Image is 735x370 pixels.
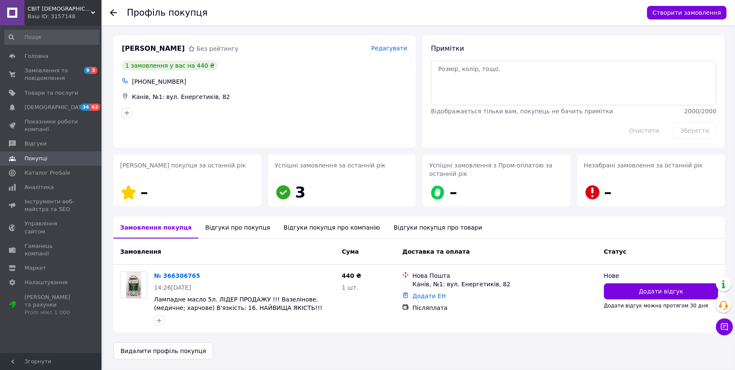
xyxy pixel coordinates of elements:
div: Відгуки покупця про компанію [277,217,387,238]
span: 42 [90,104,100,111]
span: 9 [84,67,91,74]
div: Ваш ID: 3157148 [27,13,101,20]
span: [PERSON_NAME] покупця за останній рік [120,162,246,169]
span: СВІТ ПРАВОСЛАВНОЇ КНИГИ [27,5,91,13]
span: Замовлення [120,248,161,255]
a: № 366306765 [154,272,200,279]
span: [DEMOGRAPHIC_DATA] [25,104,87,111]
span: Маркет [25,264,46,272]
a: Фото товару [120,271,147,299]
h1: Профіль покупця [127,8,208,18]
div: Відгуки покупця про товари [387,217,489,238]
span: Замовлення та повідомлення [25,67,78,82]
div: Prom мікс 1 000 [25,309,78,316]
span: Відображається тільки вам, покупець не бачить примітки [431,108,613,115]
span: Незабрані замовлення за останній рік [584,162,703,169]
span: Без рейтингу [197,45,239,52]
input: Пошук [4,30,99,45]
span: Статус [604,248,626,255]
span: Інструменти веб-майстра та SEO [25,198,78,213]
a: Додати ЕН [412,293,446,299]
span: 34 [80,104,90,111]
span: [PERSON_NAME] та рахунки [25,293,78,317]
button: Чат з покупцем [716,318,733,335]
span: Головна [25,52,48,60]
span: 3 [91,67,97,74]
span: 14:26[DATE] [154,284,191,291]
div: Нове [604,271,718,280]
span: – [604,184,612,201]
span: – [140,184,148,201]
span: Гаманець компанії [25,242,78,258]
button: Видалити профіль покупця [113,343,213,359]
span: 2000 / 2000 [684,108,716,115]
span: Каталог ProSale [25,169,70,177]
span: Доставка та оплата [402,248,470,255]
img: Фото товару [126,272,141,298]
div: Відгуки про покупця [198,217,277,238]
button: Створити замовлення [647,6,727,19]
span: Відгуки [25,140,47,148]
span: Додати відгук [639,287,683,296]
span: Успішні замовлення за останній рік [275,162,386,169]
span: Товари та послуги [25,89,78,97]
span: Управління сайтом [25,220,78,235]
span: Покупці [25,155,47,162]
div: [PHONE_NUMBER] [130,76,409,88]
button: Додати відгук [604,283,718,299]
span: Cума [342,248,359,255]
span: 440 ₴ [342,272,361,279]
span: – [450,184,457,201]
div: Канів, №1: вул. Енергетиків, 82 [412,280,597,288]
div: Повернутися назад [110,8,117,17]
a: Лампадне масло 5л. ЛІДЕР ПРОДАЖУ !!! Вазелінове. (медичне; харчове) В'язкість: 16. НАЙВИЩА ЯКІСТЬ!!! [154,296,322,311]
span: Примітки [431,44,464,52]
span: Аналітика [25,184,54,191]
div: 1 замовлення у вас на 440 ₴ [122,60,218,71]
span: Успішні замовлення з Пром-оплатою за останній рік [429,162,552,177]
span: Додати відгук можна протягом 30 дня [604,303,708,309]
div: Замовлення покупця [113,217,198,238]
span: 1 шт. [342,284,358,291]
div: Нова Пошта [412,271,597,280]
span: Редагувати [371,45,407,52]
span: [PERSON_NAME] [122,44,185,54]
span: Налаштування [25,279,68,286]
div: Післяплата [412,304,597,312]
div: Канів, №1: вул. Енергетиків, 82 [130,91,409,103]
span: Показники роботи компанії [25,118,78,133]
span: 3 [295,184,306,201]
